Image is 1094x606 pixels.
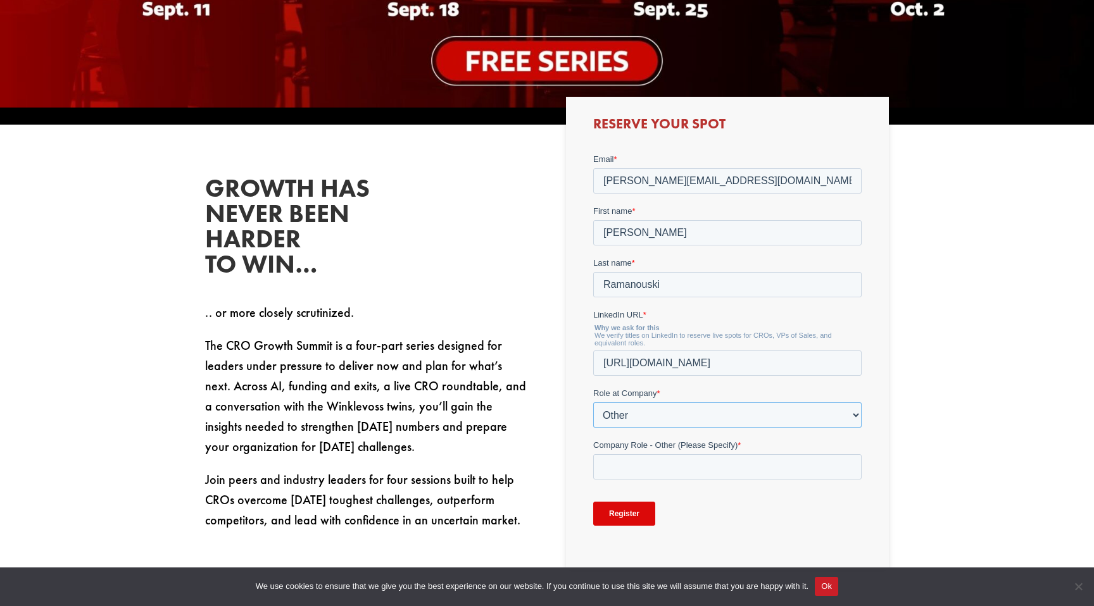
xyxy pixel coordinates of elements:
[205,304,354,321] span: .. or more closely scrutinized.
[593,117,862,137] h3: Reserve Your Spot
[205,337,526,455] span: The CRO Growth Summit is a four-part series designed for leaders under pressure to deliver now an...
[205,176,395,283] h2: Growth has never been harder to win…
[205,471,520,528] span: Join peers and industry leaders for four sessions built to help CROs overcome [DATE] toughest cha...
[593,153,862,550] iframe: Form 0
[1072,580,1085,593] span: No
[815,577,838,596] button: Ok
[256,580,808,593] span: We use cookies to ensure that we give you the best experience on our website. If you continue to ...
